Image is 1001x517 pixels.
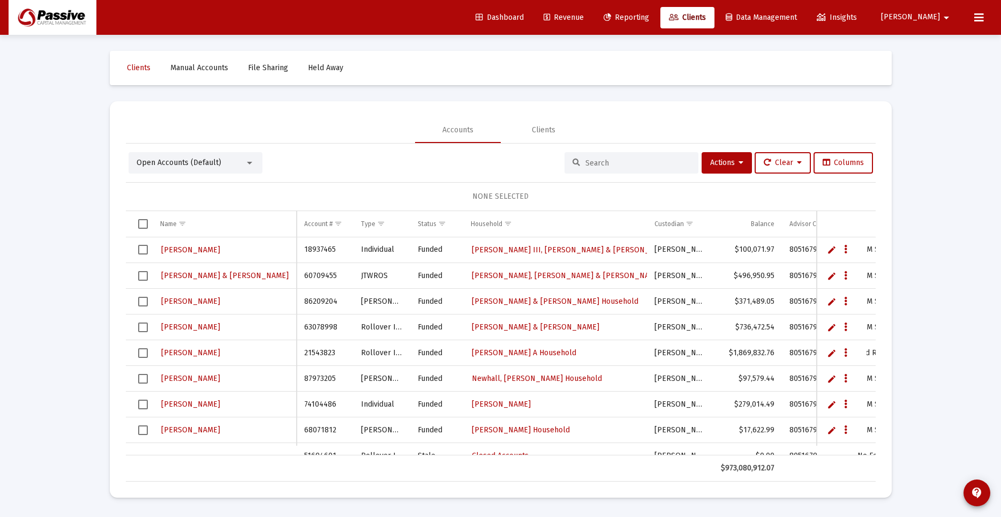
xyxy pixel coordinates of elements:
[297,340,353,366] td: 21543823
[418,399,456,410] div: Funded
[353,263,410,289] td: JTWROS
[808,7,865,28] a: Insights
[161,425,220,434] span: [PERSON_NAME]
[471,422,571,438] a: [PERSON_NAME] Household
[544,13,584,22] span: Revenue
[304,220,333,228] div: Account #
[161,245,220,254] span: [PERSON_NAME]
[160,220,177,228] div: Name
[647,340,712,366] td: [PERSON_NAME]
[471,220,502,228] div: Household
[297,366,353,392] td: 87973205
[604,13,649,22] span: Reporting
[713,263,782,289] td: $496,950.95
[713,314,782,340] td: $736,472.54
[353,237,410,263] td: Individual
[782,417,851,443] td: 8051679
[160,268,290,283] a: [PERSON_NAME] & [PERSON_NAME]
[782,314,851,340] td: 8051679
[299,57,352,79] a: Held Away
[418,373,456,384] div: Funded
[471,294,639,309] a: [PERSON_NAME] & [PERSON_NAME] Household
[153,211,297,237] td: Column Name
[717,7,806,28] a: Data Management
[160,422,221,438] a: [PERSON_NAME]
[647,263,712,289] td: [PERSON_NAME]
[789,220,827,228] div: Advisor Code
[504,220,512,228] span: Show filter options for column 'Household'
[353,289,410,314] td: [PERSON_NAME]
[353,366,410,392] td: [PERSON_NAME]
[713,237,782,263] td: $100,071.97
[782,211,851,237] td: Column Advisor Code
[438,220,446,228] span: Show filter options for column 'Status'
[160,396,221,412] a: [PERSON_NAME]
[418,296,456,307] div: Funded
[647,443,712,469] td: [PERSON_NAME]
[160,345,221,361] a: [PERSON_NAME]
[817,13,857,22] span: Insights
[160,319,221,335] a: [PERSON_NAME]
[471,345,577,361] a: [PERSON_NAME] A Household
[463,211,647,237] td: Column Household
[418,244,456,255] div: Funded
[377,220,385,228] span: Show filter options for column 'Type'
[353,417,410,443] td: [PERSON_NAME]
[827,348,837,358] a: Edit
[472,297,638,306] span: [PERSON_NAME] & [PERSON_NAME] Household
[726,13,797,22] span: Data Management
[713,211,782,237] td: Column Balance
[138,245,148,254] div: Select row
[713,417,782,443] td: $17,622.99
[418,348,456,358] div: Funded
[297,314,353,340] td: 63078998
[881,13,940,22] span: [PERSON_NAME]
[940,7,953,28] mat-icon: arrow_drop_down
[647,392,712,417] td: [PERSON_NAME]
[471,319,600,335] a: [PERSON_NAME] & [PERSON_NAME]
[476,13,524,22] span: Dashboard
[161,271,289,280] span: [PERSON_NAME] & [PERSON_NAME]
[471,268,702,283] a: [PERSON_NAME], [PERSON_NAME] & [PERSON_NAME] Household
[297,263,353,289] td: 60709455
[713,443,782,469] td: $0.00
[702,152,752,174] button: Actions
[160,294,221,309] a: [PERSON_NAME]
[418,322,456,333] div: Funded
[710,158,743,167] span: Actions
[686,220,694,228] span: Show filter options for column 'Custodian'
[647,211,712,237] td: Column Custodian
[161,374,220,383] span: [PERSON_NAME]
[827,425,837,435] a: Edit
[472,323,599,332] span: [PERSON_NAME] & [PERSON_NAME]
[970,486,983,499] mat-icon: contact_support
[134,191,867,202] div: NONE SELECTED
[334,220,342,228] span: Show filter options for column 'Account #'
[418,271,456,281] div: Funded
[472,271,701,280] span: [PERSON_NAME], [PERSON_NAME] & [PERSON_NAME] Household
[410,211,463,237] td: Column Status
[823,158,864,167] span: Columns
[353,443,410,469] td: Rollover IRA
[161,400,220,409] span: [PERSON_NAME]
[353,340,410,366] td: Rollover IRA
[467,7,532,28] a: Dashboard
[353,392,410,417] td: Individual
[138,374,148,384] div: Select row
[782,237,851,263] td: 8051679
[713,289,782,314] td: $371,489.05
[297,211,353,237] td: Column Account #
[118,57,159,79] a: Clients
[755,152,811,174] button: Clear
[472,400,531,409] span: [PERSON_NAME]
[161,348,220,357] span: [PERSON_NAME]
[297,289,353,314] td: 86209204
[353,314,410,340] td: Rollover IRA
[138,348,148,358] div: Select row
[814,152,873,174] button: Columns
[647,417,712,443] td: [PERSON_NAME]
[472,451,529,460] span: Closed Accounts
[471,371,603,386] a: Newhall, [PERSON_NAME] Household
[17,7,88,28] img: Dashboard
[827,400,837,409] a: Edit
